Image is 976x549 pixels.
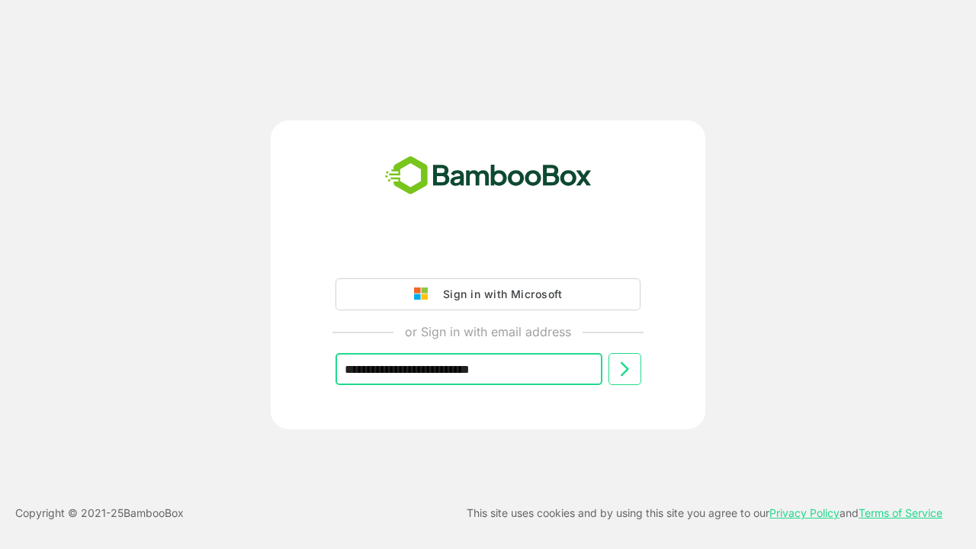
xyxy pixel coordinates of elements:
[414,287,435,301] img: google
[435,284,562,304] div: Sign in with Microsoft
[859,506,942,519] a: Terms of Service
[405,323,571,341] p: or Sign in with email address
[769,506,840,519] a: Privacy Policy
[335,278,640,310] button: Sign in with Microsoft
[467,504,942,522] p: This site uses cookies and by using this site you agree to our and
[328,236,648,269] iframe: Sign in with Google Button
[377,151,600,201] img: bamboobox
[15,504,184,522] p: Copyright © 2021- 25 BambooBox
